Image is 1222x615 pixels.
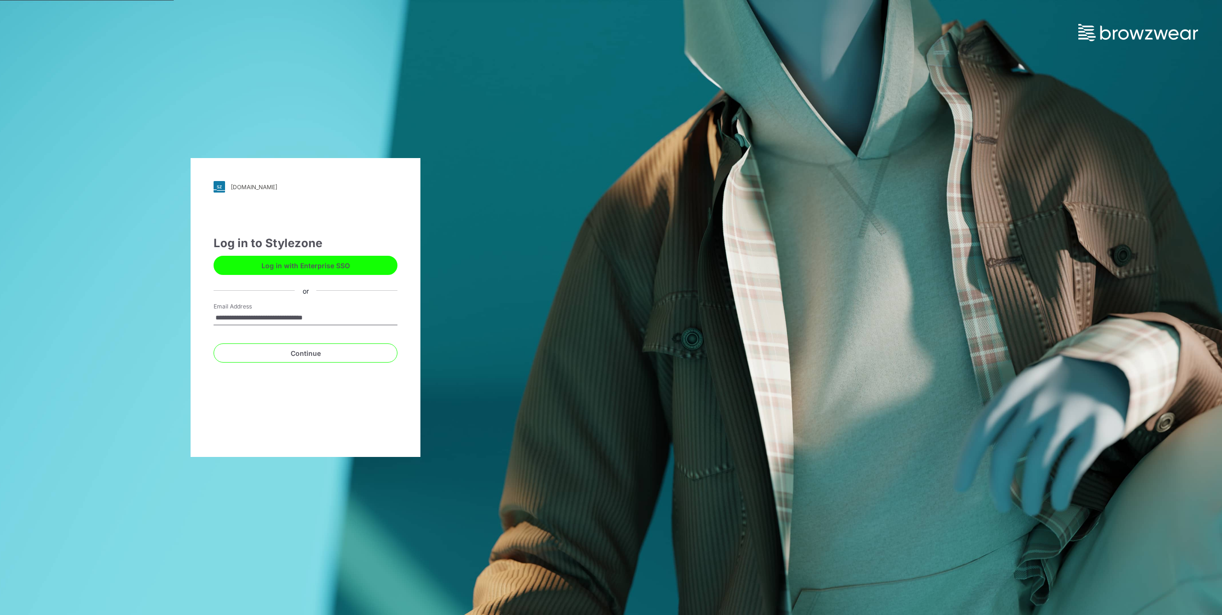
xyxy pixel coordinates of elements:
a: [DOMAIN_NAME] [214,181,397,193]
img: browzwear-logo.73288ffb.svg [1078,24,1198,41]
div: Log in to Stylezone [214,235,397,252]
label: Email Address [214,302,281,311]
div: [DOMAIN_NAME] [231,183,277,191]
img: svg+xml;base64,PHN2ZyB3aWR0aD0iMjgiIGhlaWdodD0iMjgiIHZpZXdCb3g9IjAgMCAyOCAyOCIgZmlsbD0ibm9uZSIgeG... [214,181,225,193]
button: Continue [214,343,397,363]
button: Log in with Enterprise SSO [214,256,397,275]
div: or [295,285,317,296]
